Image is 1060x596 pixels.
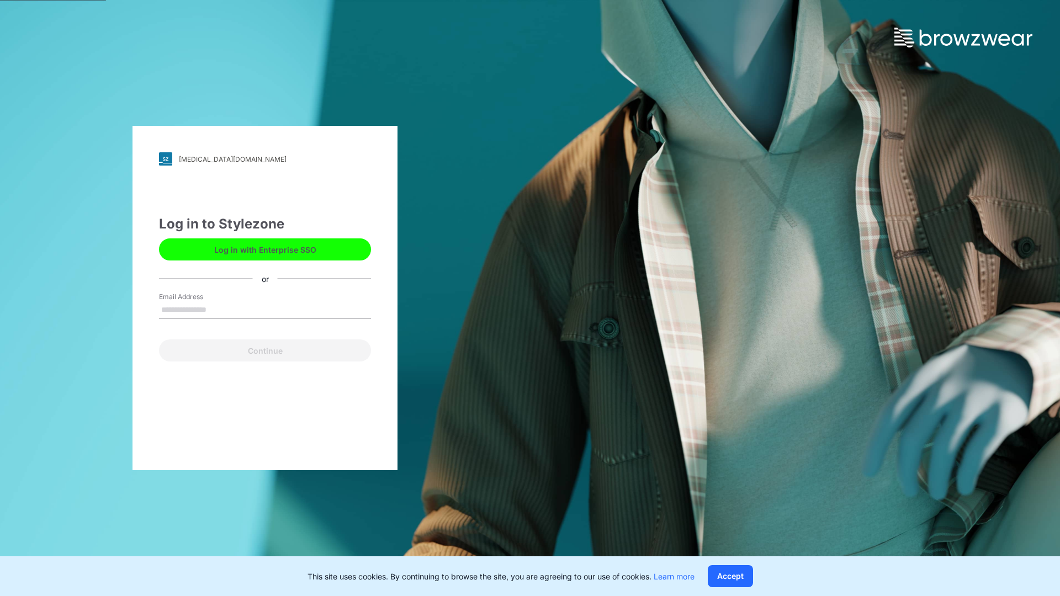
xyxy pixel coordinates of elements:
[708,565,753,587] button: Accept
[308,571,695,582] p: This site uses cookies. By continuing to browse the site, you are agreeing to our use of cookies.
[159,152,371,166] a: [MEDICAL_DATA][DOMAIN_NAME]
[159,152,172,166] img: svg+xml;base64,PHN2ZyB3aWR0aD0iMjgiIGhlaWdodD0iMjgiIHZpZXdCb3g9IjAgMCAyOCAyOCIgZmlsbD0ibm9uZSIgeG...
[159,238,371,260] button: Log in with Enterprise SSO
[159,292,236,302] label: Email Address
[159,214,371,234] div: Log in to Stylezone
[253,273,278,284] div: or
[654,572,695,581] a: Learn more
[179,155,287,163] div: [MEDICAL_DATA][DOMAIN_NAME]
[894,28,1032,47] img: browzwear-logo.73288ffb.svg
